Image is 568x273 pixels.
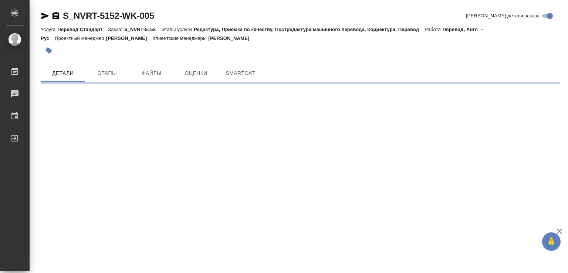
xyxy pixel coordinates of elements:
[89,69,125,78] span: Этапы
[542,232,561,251] button: 🙏
[41,42,57,59] button: Добавить тэг
[545,234,558,249] span: 🙏
[51,11,60,20] button: Скопировать ссылку
[194,27,425,32] p: Редактура, Приёмка по качеству, Постредактура машинного перевода, Корректура, Перевод
[223,69,258,78] span: SmartCat
[153,35,209,41] p: Клиентские менеджеры
[57,27,108,32] p: Перевод Стандарт
[63,11,154,21] a: S_NVRT-5152-WK-005
[161,27,194,32] p: Этапы услуги
[425,27,443,32] p: Работа
[134,69,169,78] span: Файлы
[55,35,106,41] p: Проектный менеджер
[178,69,214,78] span: Оценки
[106,35,153,41] p: [PERSON_NAME]
[466,12,540,20] span: [PERSON_NAME] детали заказа
[124,27,161,32] p: S_NVRT-5152
[41,27,57,32] p: Услуга
[41,11,50,20] button: Скопировать ссылку для ЯМессенджера
[45,69,81,78] span: Детали
[108,27,124,32] p: Заказ:
[208,35,255,41] p: [PERSON_NAME]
